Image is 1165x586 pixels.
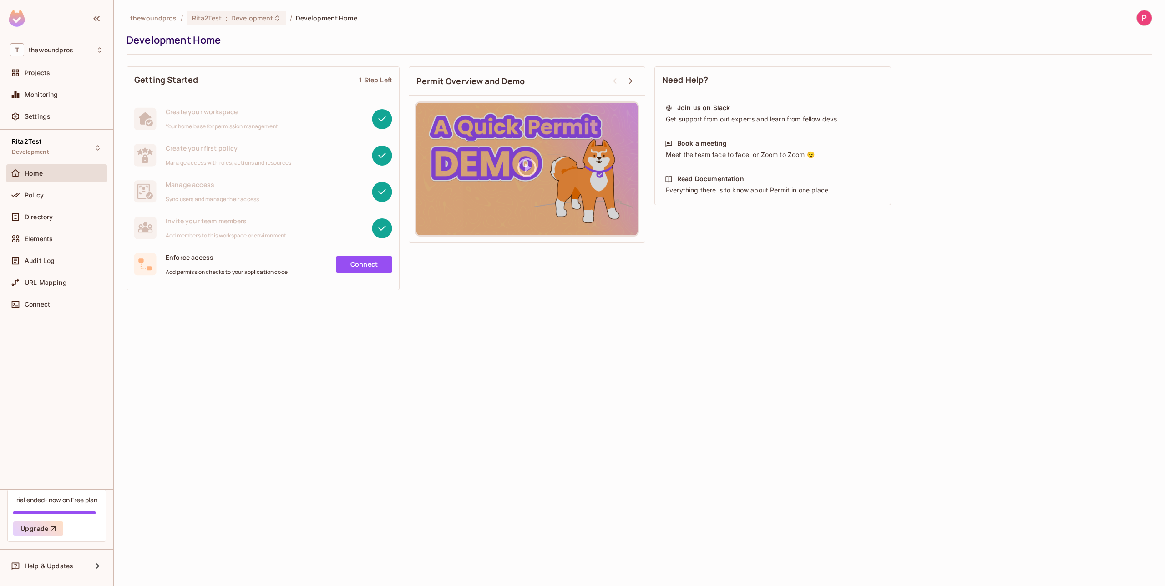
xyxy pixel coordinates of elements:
[166,232,287,239] span: Add members to this workspace or environment
[662,74,709,86] span: Need Help?
[25,301,50,308] span: Connect
[296,14,357,22] span: Development Home
[336,256,392,273] a: Connect
[166,180,259,189] span: Manage access
[1137,10,1152,25] img: Patrick Terry
[13,495,97,504] div: Trial ended- now on Free plan
[25,235,53,242] span: Elements
[127,33,1148,47] div: Development Home
[225,15,228,22] span: :
[677,139,727,148] div: Book a meeting
[677,103,730,112] div: Join us on Slack
[166,159,291,167] span: Manage access with roles, actions and resources
[359,76,392,84] div: 1 Step Left
[665,150,881,159] div: Meet the team face to face, or Zoom to Zoom 😉
[134,74,198,86] span: Getting Started
[25,69,50,76] span: Projects
[9,10,25,27] img: SReyMgAAAABJRU5ErkJggg==
[166,107,278,116] span: Create your workspace
[25,170,43,177] span: Home
[166,144,291,152] span: Create your first policy
[665,115,881,124] div: Get support from out experts and learn from fellow devs
[290,14,292,22] li: /
[25,257,55,264] span: Audit Log
[13,521,63,536] button: Upgrade
[25,213,53,221] span: Directory
[130,14,177,22] span: the active workspace
[25,192,44,199] span: Policy
[25,279,67,286] span: URL Mapping
[25,91,58,98] span: Monitoring
[416,76,525,87] span: Permit Overview and Demo
[10,43,24,56] span: T
[25,562,73,570] span: Help & Updates
[25,113,51,120] span: Settings
[12,138,41,145] span: Rita2Test
[166,268,288,276] span: Add permission checks to your application code
[181,14,183,22] li: /
[166,217,287,225] span: Invite your team members
[166,123,278,130] span: Your home base for permission management
[231,14,273,22] span: Development
[192,14,222,22] span: Rita2Test
[166,253,288,262] span: Enforce access
[665,186,881,195] div: Everything there is to know about Permit in one place
[166,196,259,203] span: Sync users and manage their access
[12,148,49,156] span: Development
[677,174,744,183] div: Read Documentation
[29,46,73,54] span: Workspace: thewoundpros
